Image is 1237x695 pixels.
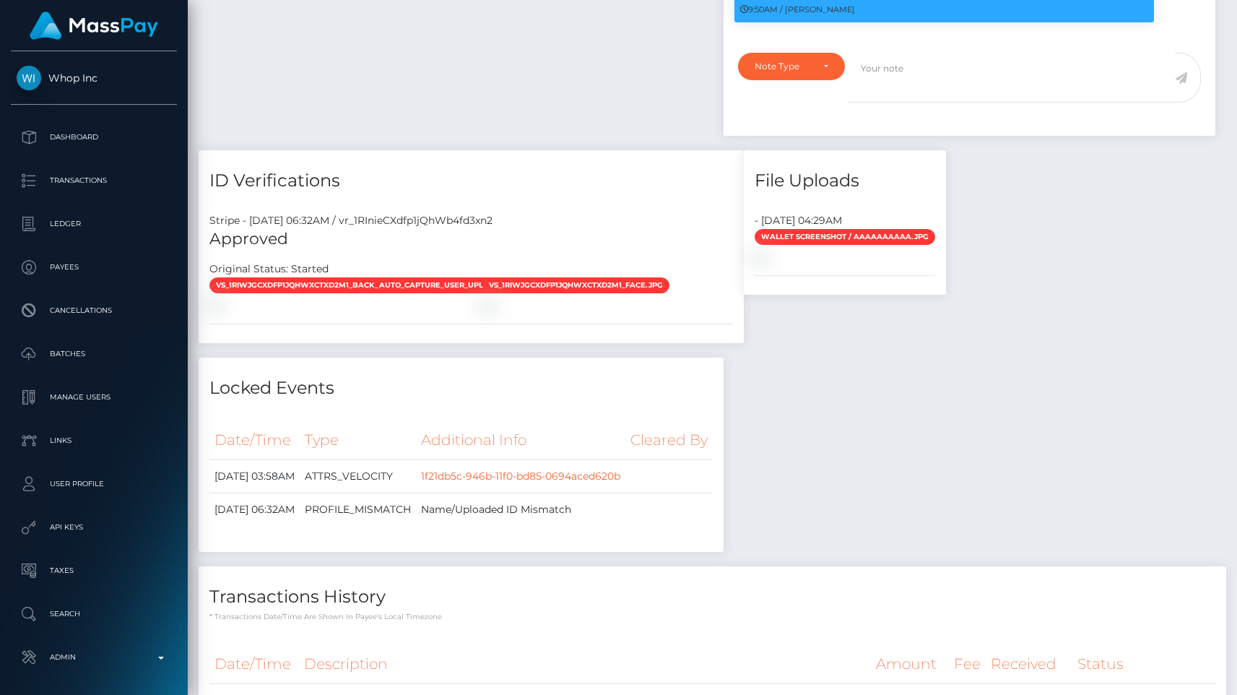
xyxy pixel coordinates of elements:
a: Dashboard [11,119,177,155]
td: PROFILE_MISMATCH [300,493,416,527]
a: Manage Users [11,379,177,415]
small: 9:50AM / [PERSON_NAME] [740,4,855,14]
td: ATTRS_VELOCITY [300,460,416,493]
div: Stripe - [DATE] 06:32AM / vr_1RInieCXdfp1jQhWb4fd3xn2 [199,213,744,228]
a: 1f21db5c-946b-11f0-bd85-0694aced620b [421,470,620,483]
a: Batches [11,336,177,372]
p: API Keys [17,517,171,538]
a: API Keys [11,509,177,545]
th: Status [1072,644,1215,684]
p: Admin [17,647,171,668]
p: * Transactions date/time are shown in payee's local timezone [209,611,1215,622]
img: vr_1RInieCXdfp1jQhWb4fd3xn2file_1RIniDCXdfp1jQhWfhWmuiiA [209,299,221,311]
td: [DATE] 06:32AM [209,493,300,527]
th: Cleared By [625,420,713,460]
h5: Approved [209,228,733,251]
span: vs_1RIWjGCXdfp1jQhWXCtxd2M1_back_auto_capture_user_upload.jpg [209,277,524,293]
td: Name/Uploaded ID Mismatch [416,493,625,527]
th: Description [299,644,871,684]
p: Search [17,603,171,625]
p: Links [17,430,171,452]
p: Ledger [17,213,171,235]
td: [DATE] 03:58AM [209,460,300,493]
a: User Profile [11,466,177,502]
a: Transactions [11,163,177,199]
p: Transactions [17,170,171,191]
h4: Locked Events [209,376,713,401]
p: Batches [17,343,171,365]
img: vr_1RInieCXdfp1jQhWb4fd3xn2file_1RIniXCXdfp1jQhW2glotBd6 [482,299,494,311]
th: Date/Time [209,644,299,684]
button: Note Type [738,53,846,80]
p: Cancellations [17,300,171,321]
h4: Transactions History [209,584,1215,610]
a: Taxes [11,553,177,589]
span: Wallet Screenshot / AAAAAAAAAA.jpg [755,229,935,245]
h7: Original Status: Started [209,262,329,275]
p: Dashboard [17,126,171,148]
p: Taxes [17,560,171,582]
a: Links [11,423,177,459]
img: Whop Inc [17,66,41,90]
a: Admin [11,639,177,675]
a: Cancellations [11,293,177,329]
p: Payees [17,256,171,278]
h4: File Uploads [755,168,935,194]
h4: ID Verifications [209,168,733,194]
a: Search [11,596,177,632]
th: Received [986,644,1072,684]
th: Additional Info [416,420,625,460]
span: vs_1RIWjGCXdfp1jQhWXCtxd2M1_face.jpg [482,277,669,293]
img: 7cd8bbde-14de-4c58-8a50-a99c343ab418 [755,251,766,262]
th: Amount [871,644,948,684]
p: User Profile [17,473,171,495]
div: - [DATE] 04:29AM [744,213,946,228]
a: Ledger [11,206,177,242]
th: Date/Time [209,420,300,460]
a: Payees [11,249,177,285]
p: Manage Users [17,387,171,408]
th: Type [300,420,416,460]
span: Whop Inc [11,72,177,85]
th: Fee [948,644,986,684]
img: MassPay Logo [30,12,158,40]
div: Note Type [755,61,812,72]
